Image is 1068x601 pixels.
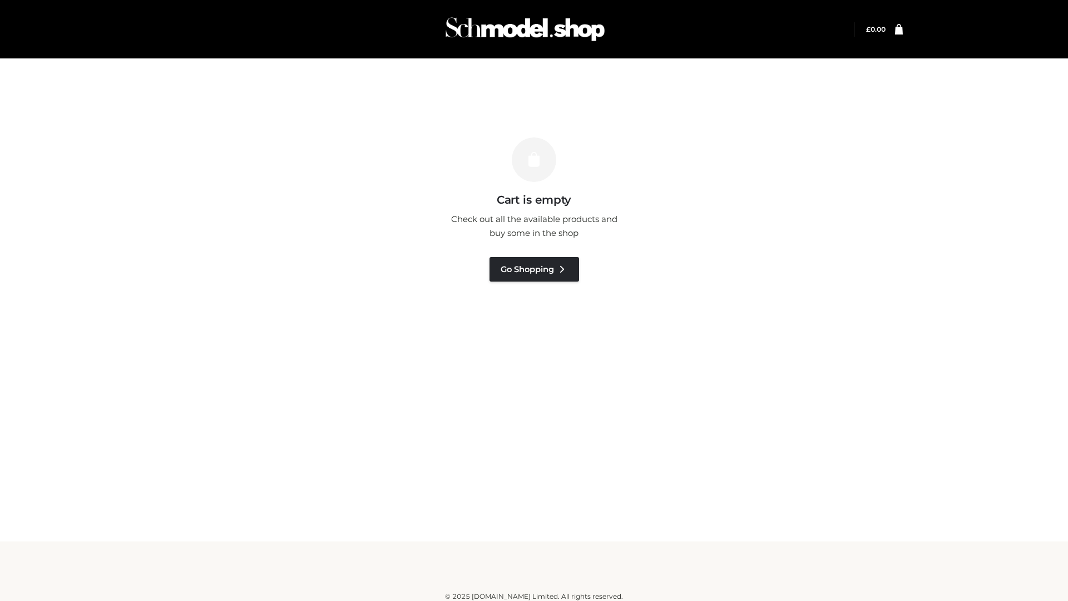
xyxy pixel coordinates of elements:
[489,257,579,282] a: Go Shopping
[866,25,886,33] a: £0.00
[866,25,871,33] span: £
[866,25,886,33] bdi: 0.00
[445,212,623,240] p: Check out all the available products and buy some in the shop
[442,7,609,51] img: Schmodel Admin 964
[190,193,878,206] h3: Cart is empty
